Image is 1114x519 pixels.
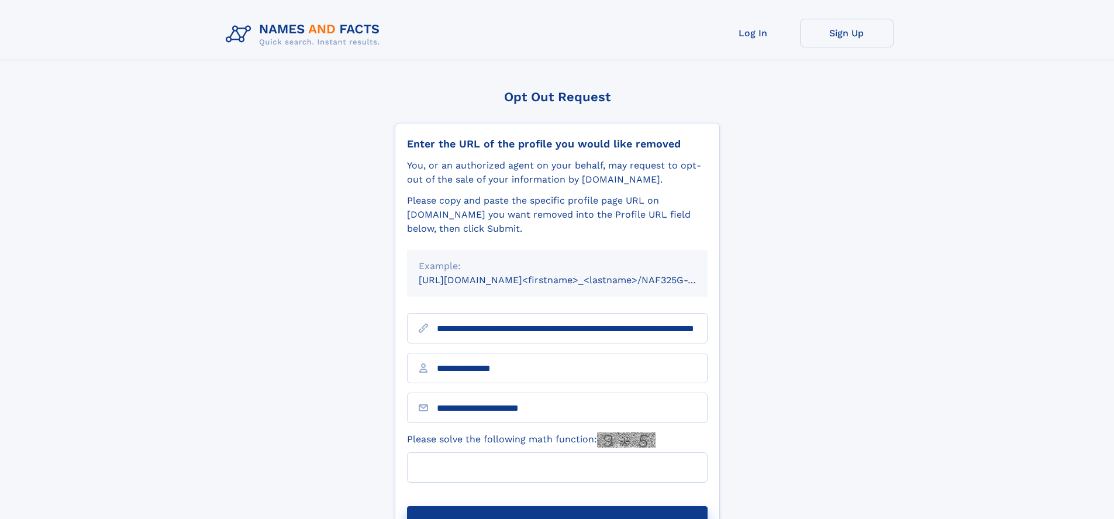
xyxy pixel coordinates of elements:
a: Sign Up [800,19,894,47]
label: Please solve the following math function: [407,432,656,448]
div: You, or an authorized agent on your behalf, may request to opt-out of the sale of your informatio... [407,159,708,187]
div: Enter the URL of the profile you would like removed [407,138,708,150]
small: [URL][DOMAIN_NAME]<firstname>_<lastname>/NAF325G-xxxxxxxx [419,274,730,286]
img: Logo Names and Facts [221,19,389,50]
div: Please copy and paste the specific profile page URL on [DOMAIN_NAME] you want removed into the Pr... [407,194,708,236]
div: Opt Out Request [395,90,720,104]
a: Log In [706,19,800,47]
div: Example: [419,259,696,273]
